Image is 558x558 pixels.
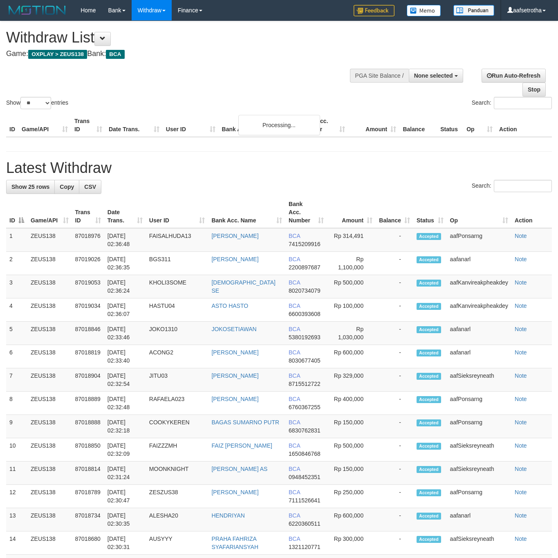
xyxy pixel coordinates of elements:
span: OXPLAY > ZEUS138 [28,50,87,59]
td: aafSieksreyneath [447,462,511,485]
td: - [376,392,413,415]
td: aafPonsarng [447,485,511,508]
td: aafSieksreyneath [447,531,511,555]
td: aafSieksreyneath [447,438,511,462]
span: Copy 8715512722 to clipboard [289,381,320,387]
th: Bank Acc. Number: activate to sort column ascending [285,197,327,228]
td: ACONG2 [146,345,208,368]
a: Note [515,372,527,379]
span: Accepted [417,396,441,403]
a: [DEMOGRAPHIC_DATA] SE [211,279,276,294]
td: - [376,252,413,275]
span: BCA [289,233,300,239]
th: Game/API [18,114,71,137]
td: COOKYKEREN [146,415,208,438]
td: Rp 500,000 [327,438,376,462]
a: [PERSON_NAME] [211,396,258,402]
a: Note [515,303,527,309]
td: ZEUS138 [27,462,72,485]
span: BCA [289,326,300,332]
img: panduan.png [453,5,494,16]
a: HENDRIYAN [211,512,244,519]
td: ZEUS138 [27,415,72,438]
button: None selected [409,69,463,83]
span: Accepted [417,489,441,496]
td: aafanarl [447,508,511,531]
th: Bank Acc. Number [297,114,348,137]
td: [DATE] 02:32:48 [104,392,146,415]
td: BGS311 [146,252,208,275]
th: ID [6,114,18,137]
span: Copy 2200897687 to clipboard [289,264,320,271]
td: 87018814 [72,462,104,485]
td: - [376,415,413,438]
a: Note [515,419,527,426]
td: Rp 600,000 [327,508,376,531]
td: 87018819 [72,345,104,368]
td: - [376,368,413,392]
td: 10 [6,438,27,462]
td: 87018889 [72,392,104,415]
a: Stop [522,83,546,96]
td: ZEUS138 [27,392,72,415]
td: Rp 300,000 [327,531,376,555]
td: - [376,228,413,252]
a: [PERSON_NAME] [211,489,258,495]
td: Rp 600,000 [327,345,376,368]
td: aafKanvireakpheakdey [447,298,511,322]
td: 7 [6,368,27,392]
span: Accepted [417,513,441,520]
span: BCA [289,466,300,472]
td: [DATE] 02:36:24 [104,275,146,298]
td: ZEUS138 [27,252,72,275]
img: MOTION_logo.png [6,4,68,16]
td: - [376,275,413,298]
td: 87018850 [72,438,104,462]
a: [PERSON_NAME] [211,256,258,262]
td: [DATE] 02:36:35 [104,252,146,275]
th: Status [437,114,463,137]
td: 4 [6,298,27,322]
td: 14 [6,531,27,555]
td: Rp 1,100,000 [327,252,376,275]
td: ZESZUS38 [146,485,208,508]
a: JOKOSETIAWAN [211,326,256,332]
td: - [376,531,413,555]
span: Show 25 rows [11,184,49,190]
span: BCA [289,489,300,495]
span: Copy 0948452351 to clipboard [289,474,320,480]
span: Copy 5380192693 to clipboard [289,334,320,341]
span: Copy 1650846768 to clipboard [289,450,320,457]
td: 11 [6,462,27,485]
td: 13 [6,508,27,531]
div: PGA Site Balance / [350,69,409,83]
td: KHOLI3SOME [146,275,208,298]
td: JITU03 [146,368,208,392]
label: Show entries [6,97,68,109]
td: JOKO1310 [146,322,208,345]
td: aafPonsarng [447,392,511,415]
label: Search: [472,97,552,109]
th: User ID: activate to sort column ascending [146,197,208,228]
a: Note [515,326,527,332]
a: [PERSON_NAME] [211,372,258,379]
span: Accepted [417,280,441,287]
td: - [376,508,413,531]
span: Accepted [417,373,441,380]
td: aafPonsarng [447,228,511,252]
span: Copy 6220360511 to clipboard [289,520,320,527]
td: 87018846 [72,322,104,345]
td: [DATE] 02:30:35 [104,508,146,531]
th: Game/API: activate to sort column ascending [27,197,72,228]
td: ZEUS138 [27,485,72,508]
td: Rp 100,000 [327,298,376,322]
td: 5 [6,322,27,345]
th: Amount: activate to sort column ascending [327,197,376,228]
th: Bank Acc. Name: activate to sort column ascending [208,197,285,228]
td: - [376,298,413,322]
span: Copy 6830762831 to clipboard [289,427,320,434]
td: FAIZZZMH [146,438,208,462]
span: BCA [289,303,300,309]
td: Rp 150,000 [327,415,376,438]
span: BCA [289,419,300,426]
